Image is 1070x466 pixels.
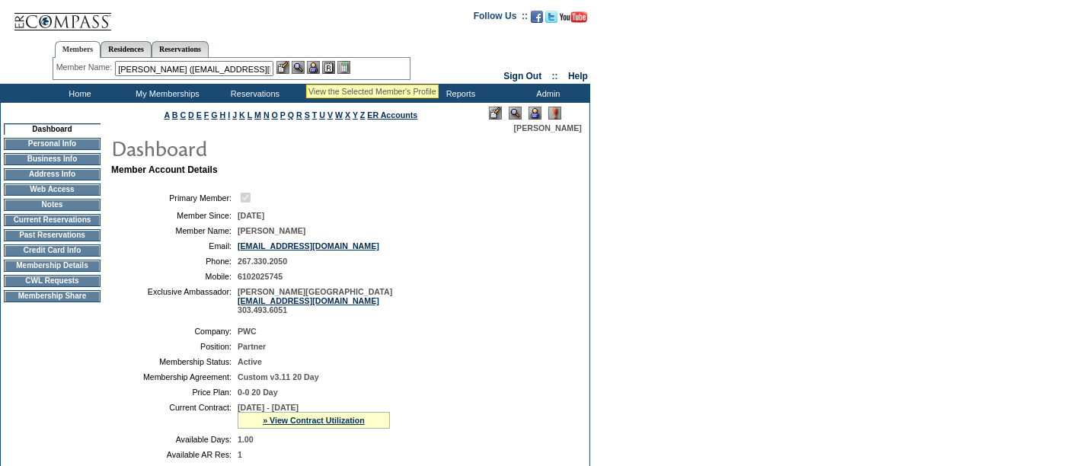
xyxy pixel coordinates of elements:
[238,403,299,412] span: [DATE] - [DATE]
[117,450,232,459] td: Available AR Res:
[360,110,366,120] a: Z
[117,403,232,429] td: Current Contract:
[288,110,294,120] a: Q
[297,84,415,103] td: Vacation Collection
[529,107,541,120] img: Impersonate
[322,61,335,74] img: Reservations
[238,211,264,220] span: [DATE]
[272,110,278,120] a: O
[117,388,232,397] td: Price Plan:
[152,41,209,57] a: Reservations
[238,372,319,381] span: Custom v3.11 20 Day
[238,450,242,459] span: 1
[164,110,170,120] a: A
[335,110,343,120] a: W
[254,110,261,120] a: M
[204,110,209,120] a: F
[238,296,379,305] a: [EMAIL_ADDRESS][DOMAIN_NAME]
[238,388,278,397] span: 0-0 20 Day
[238,287,392,314] span: [PERSON_NAME][GEOGRAPHIC_DATA] 303.493.6051
[509,107,522,120] img: View Mode
[353,110,358,120] a: Y
[4,168,101,180] td: Address Info
[560,15,587,24] a: Subscribe to our YouTube Channel
[4,199,101,211] td: Notes
[503,84,590,103] td: Admin
[4,275,101,287] td: CWL Requests
[117,357,232,366] td: Membership Status:
[220,110,226,120] a: H
[337,61,350,74] img: b_calculator.gif
[117,342,232,351] td: Position:
[4,229,101,241] td: Past Reservations
[180,110,186,120] a: C
[319,110,325,120] a: U
[264,110,270,120] a: N
[56,61,115,74] div: Member Name:
[238,257,287,266] span: 267.330.2050
[568,71,588,81] a: Help
[280,110,286,120] a: P
[345,110,350,120] a: X
[117,241,232,251] td: Email:
[238,327,257,336] span: PWC
[548,107,561,120] img: Log Concern/Member Elevation
[308,87,436,96] div: View the Selected Member's Profile
[172,110,178,120] a: B
[312,110,318,120] a: T
[238,272,283,281] span: 6102025745
[110,132,415,163] img: pgTtlDashboard.gif
[4,138,101,150] td: Personal Info
[211,110,217,120] a: G
[4,153,101,165] td: Business Info
[117,327,232,336] td: Company:
[307,61,320,74] img: Impersonate
[489,107,502,120] img: Edit Mode
[4,244,101,257] td: Credit Card Info
[228,110,230,120] a: I
[117,211,232,220] td: Member Since:
[560,11,587,23] img: Subscribe to our YouTube Channel
[415,84,503,103] td: Reports
[248,110,252,120] a: L
[239,110,245,120] a: K
[101,41,152,57] a: Residences
[545,11,557,23] img: Follow us on Twitter
[238,241,379,251] a: [EMAIL_ADDRESS][DOMAIN_NAME]
[305,110,310,120] a: S
[238,342,266,351] span: Partner
[238,357,262,366] span: Active
[367,110,417,120] a: ER Accounts
[117,257,232,266] td: Phone:
[4,214,101,226] td: Current Reservations
[474,9,528,27] td: Follow Us ::
[196,110,202,120] a: E
[55,41,101,58] a: Members
[292,61,305,74] img: View
[117,272,232,281] td: Mobile:
[552,71,558,81] span: ::
[4,260,101,272] td: Membership Details
[117,435,232,444] td: Available Days:
[4,123,101,135] td: Dashboard
[327,110,333,120] a: V
[531,15,543,24] a: Become our fan on Facebook
[531,11,543,23] img: Become our fan on Facebook
[111,164,218,175] b: Member Account Details
[296,110,302,120] a: R
[503,71,541,81] a: Sign Out
[4,290,101,302] td: Membership Share
[188,110,194,120] a: D
[117,226,232,235] td: Member Name:
[232,110,237,120] a: J
[117,190,232,205] td: Primary Member:
[263,416,365,425] a: » View Contract Utilization
[276,61,289,74] img: b_edit.gif
[34,84,122,103] td: Home
[209,84,297,103] td: Reservations
[238,435,254,444] span: 1.00
[545,15,557,24] a: Follow us on Twitter
[238,226,305,235] span: [PERSON_NAME]
[117,372,232,381] td: Membership Agreement:
[122,84,209,103] td: My Memberships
